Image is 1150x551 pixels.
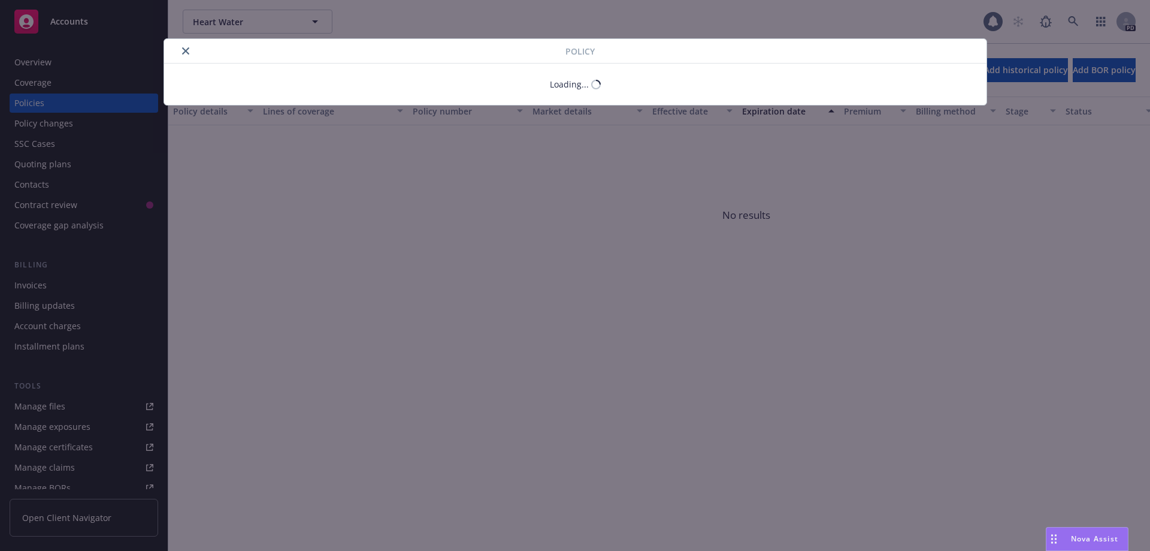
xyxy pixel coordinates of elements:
span: Policy [565,45,595,58]
button: close [178,44,193,58]
div: Loading... [550,78,589,91]
span: Nova Assist [1071,534,1118,544]
button: Nova Assist [1046,527,1128,551]
div: Drag to move [1046,528,1061,550]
